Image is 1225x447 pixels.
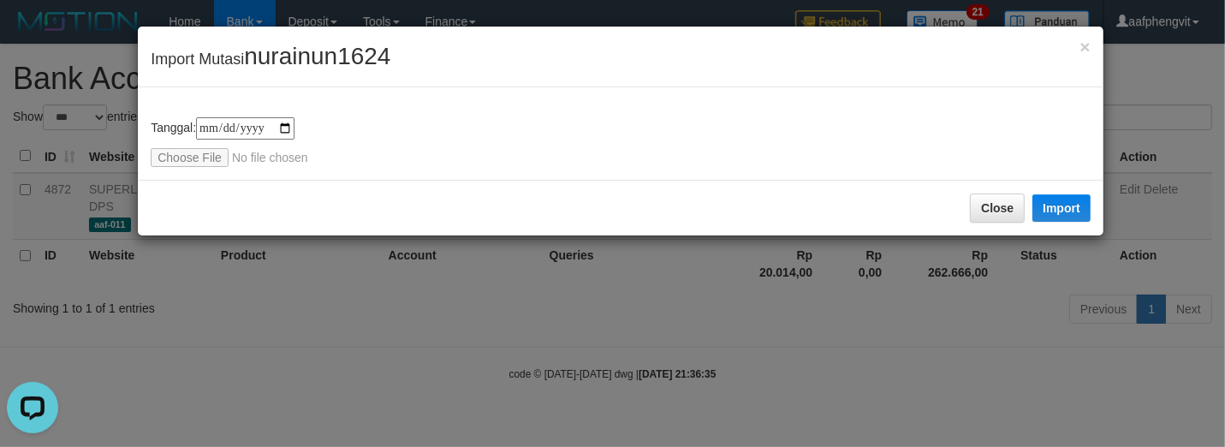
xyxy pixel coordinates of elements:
span: nurainun1624 [244,43,390,69]
div: Tanggal: [151,117,1091,167]
span: × [1080,37,1091,57]
button: Open LiveChat chat widget [7,7,58,58]
span: Import Mutasi [151,51,390,68]
button: Close [970,194,1025,223]
button: Close [1080,38,1091,56]
button: Import [1032,194,1091,222]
